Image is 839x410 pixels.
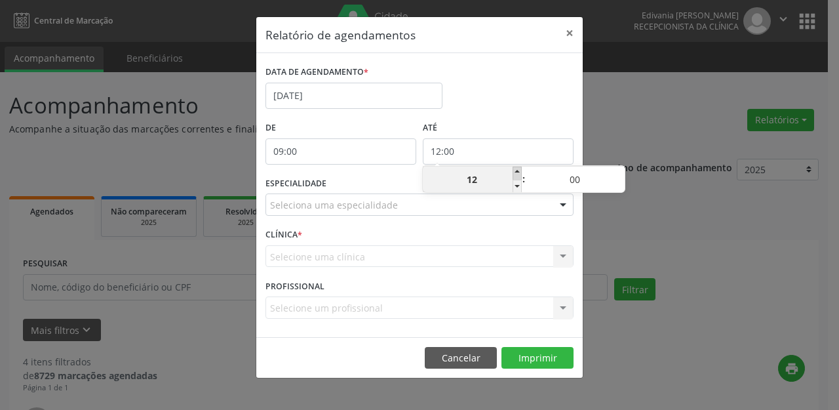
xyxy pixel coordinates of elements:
input: Selecione o horário final [423,138,574,165]
input: Selecione uma data ou intervalo [265,83,442,109]
span: : [522,166,526,192]
input: Hour [423,167,522,193]
label: DATA DE AGENDAMENTO [265,62,368,83]
span: Seleciona uma especialidade [270,198,398,212]
button: Cancelar [425,347,497,369]
label: ESPECIALIDADE [265,174,326,194]
h5: Relatório de agendamentos [265,26,416,43]
label: CLÍNICA [265,225,302,245]
button: Imprimir [501,347,574,369]
label: ATÉ [423,118,574,138]
label: PROFISSIONAL [265,276,324,297]
input: Minute [526,167,625,193]
button: Close [556,17,583,49]
input: Selecione o horário inicial [265,138,416,165]
label: De [265,118,416,138]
